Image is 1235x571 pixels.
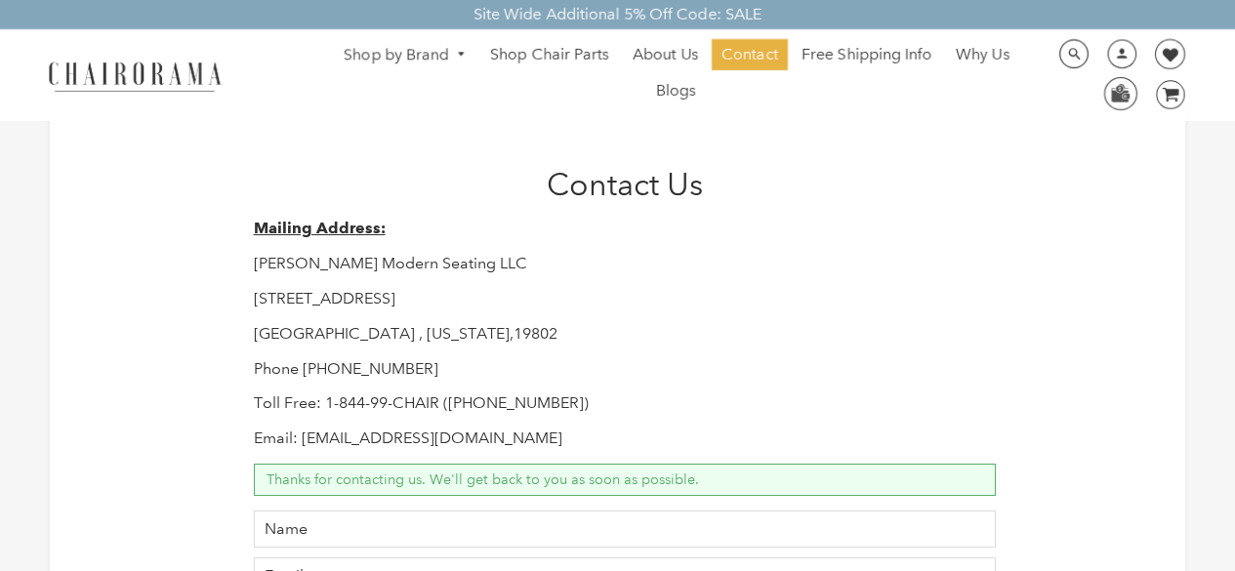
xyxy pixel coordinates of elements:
[254,359,997,380] p: Phone [PHONE_NUMBER]
[656,81,696,102] span: Blogs
[254,289,997,309] p: [STREET_ADDRESS]
[254,254,997,274] p: [PERSON_NAME] Modern Seating LLC
[623,39,708,70] a: About Us
[792,39,942,70] a: Free Shipping Info
[946,39,1019,70] a: Why Us
[633,45,698,65] span: About Us
[646,75,706,106] a: Blogs
[721,45,778,65] span: Contact
[254,464,997,496] p: Thanks for contacting us. We'll get back to you as soon as possible.
[254,166,997,203] h1: Contact Us
[254,219,386,237] strong: Mailing Address:
[490,45,609,65] span: Shop Chair Parts
[712,39,788,70] a: Contact
[254,428,997,449] p: Email: [EMAIL_ADDRESS][DOMAIN_NAME]
[37,59,232,93] img: chairorama
[802,45,932,65] span: Free Shipping Info
[254,393,997,414] p: Toll Free: 1-844-99-CHAIR ([PHONE_NUMBER])
[480,39,619,70] a: Shop Chair Parts
[254,510,997,549] input: Name
[1105,78,1135,107] img: WhatsApp_Image_2024-07-12_at_16.23.01.webp
[334,40,476,70] a: Shop by Brand
[315,39,1038,111] nav: DesktopNavigation
[956,45,1009,65] span: Why Us
[254,324,997,345] p: [GEOGRAPHIC_DATA] , [US_STATE],19802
